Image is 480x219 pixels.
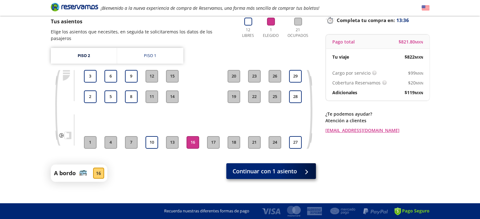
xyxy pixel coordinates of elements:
[408,70,423,76] span: $ 99
[248,136,261,149] button: 21
[104,70,117,83] button: 6
[261,27,280,38] p: 1 Elegido
[325,111,430,117] p: ¿Te podemos ayudar?
[405,54,423,60] span: $ 822
[408,79,423,86] span: $ 20
[396,17,409,24] span: 13:36
[93,168,104,179] div: 16
[269,136,281,149] button: 24
[101,5,319,11] em: ¡Bienvenido a la nueva experiencia de compra de Reservamos, una forma más sencilla de comprar tus...
[332,38,355,45] p: Pago total
[248,70,261,83] button: 23
[207,136,220,149] button: 17
[145,70,158,83] button: 12
[84,90,97,103] button: 2
[51,48,117,64] a: Piso 2
[104,136,117,149] button: 4
[415,90,423,95] small: MXN
[228,90,240,103] button: 19
[325,127,430,134] a: [EMAIL_ADDRESS][DOMAIN_NAME]
[248,90,261,103] button: 22
[144,53,156,59] div: Piso 1
[416,81,423,85] small: MXN
[166,136,179,149] button: 13
[166,90,179,103] button: 14
[166,70,179,83] button: 15
[240,27,257,38] p: 12 Libres
[332,79,381,86] p: Cobertura Reservamos
[415,55,423,60] small: MXN
[51,2,98,14] a: Brand Logo
[84,70,97,83] button: 3
[405,89,423,96] span: $ 119
[325,16,430,25] p: Completa tu compra en :
[285,27,311,38] p: 21 Ocupados
[125,136,138,149] button: 7
[332,70,370,76] p: Cargo por servicio
[228,70,240,83] button: 20
[84,136,97,149] button: 1
[51,18,233,25] p: Tus asientos
[145,90,158,103] button: 11
[399,38,423,45] span: $ 821.80
[289,136,302,149] button: 27
[422,4,430,12] button: English
[125,70,138,83] button: 9
[269,90,281,103] button: 25
[51,28,233,42] p: Elige los asientos que necesites, en seguida te solicitaremos los datos de los pasajeros
[125,90,138,103] button: 8
[228,136,240,149] button: 18
[332,54,349,60] p: Tu viaje
[226,163,316,179] button: Continuar con 1 asiento
[104,90,117,103] button: 5
[332,89,357,96] p: Adicionales
[233,167,297,176] span: Continuar con 1 asiento
[289,90,302,103] button: 28
[117,48,183,64] a: Piso 1
[325,117,430,124] p: Atención a clientes
[415,40,423,44] small: MXN
[51,2,98,12] i: Brand Logo
[269,70,281,83] button: 26
[145,136,158,149] button: 10
[187,136,199,149] button: 16
[164,208,249,214] p: Recuerda nuestras diferentes formas de pago
[416,71,423,76] small: MXN
[289,70,302,83] button: 29
[54,169,76,177] p: A bordo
